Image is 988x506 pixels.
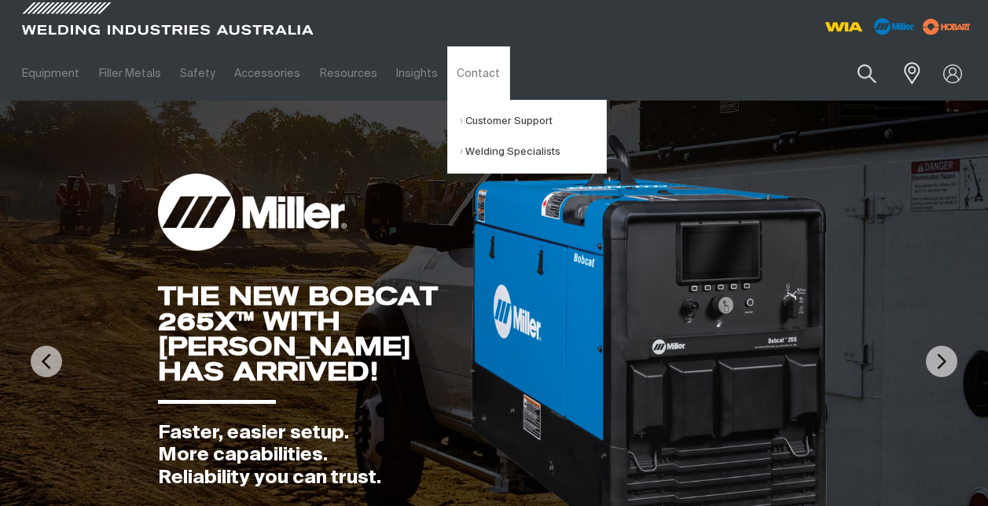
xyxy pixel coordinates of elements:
[926,346,957,377] img: NextArrow
[821,55,894,92] input: Product name or item number...
[31,346,62,377] img: PrevArrow
[158,284,468,384] div: THE NEW BOBCAT 265X™ WITH [PERSON_NAME] HAS ARRIVED!
[225,46,310,101] a: Accessories
[171,46,225,101] a: Safety
[460,106,606,137] a: Customer Support
[13,46,735,101] nav: Main
[447,100,607,174] ul: Contact Submenu
[13,46,89,101] a: Equipment
[840,55,894,92] button: Search products
[918,15,975,38] img: miller
[387,46,447,101] a: Insights
[447,46,509,101] a: Contact
[158,422,468,489] div: Faster, easier setup. More capabilities. Reliability you can trust.
[89,46,170,101] a: Filler Metals
[460,137,606,167] a: Welding Specialists
[310,46,387,101] a: Resources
